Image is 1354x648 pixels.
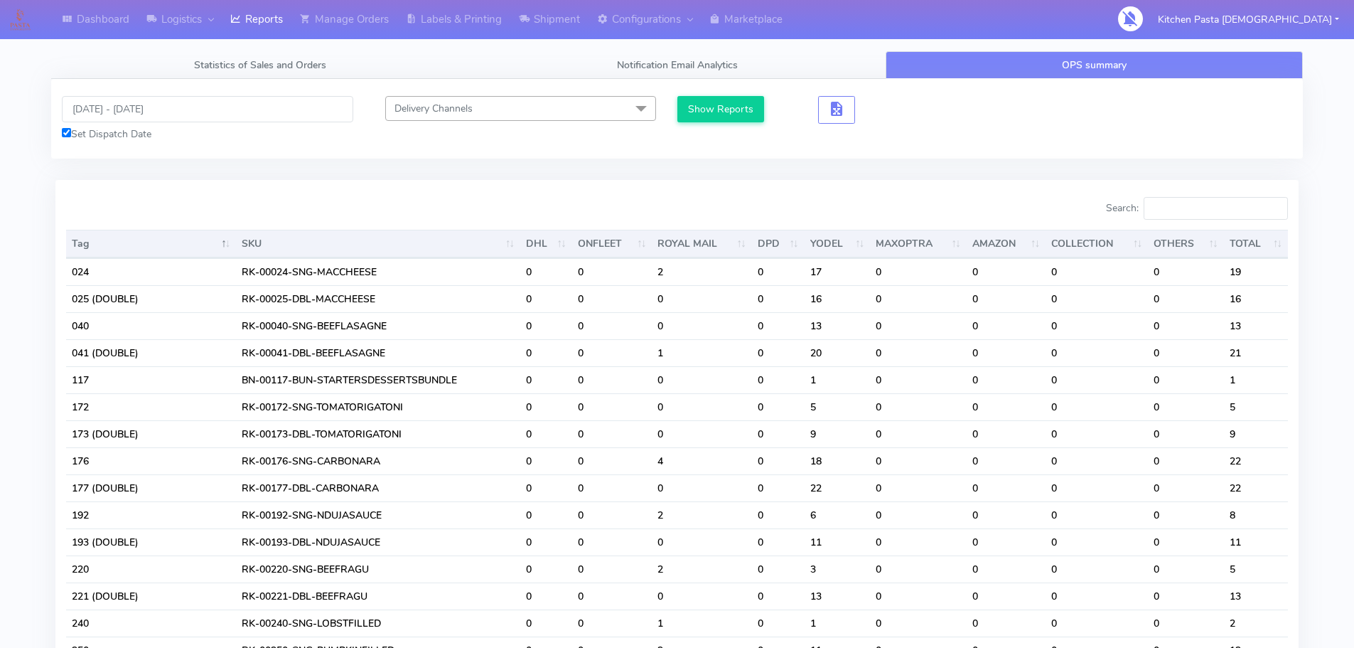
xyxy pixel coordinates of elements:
input: Search: [1144,197,1288,220]
td: 0 [1046,285,1148,312]
td: 0 [520,529,572,556]
td: 17 [805,258,871,285]
td: 0 [1046,529,1148,556]
td: 173 (DOUBLE) [66,420,236,447]
td: 9 [805,420,871,447]
td: 8 [1224,501,1288,529]
td: 0 [752,258,805,285]
td: 5 [1224,556,1288,583]
td: 0 [752,447,805,474]
td: 0 [572,312,652,339]
td: 0 [752,501,805,529]
td: 0 [1148,393,1223,420]
td: 0 [520,393,572,420]
td: RK-00025-DBL-MACCHEESE [236,285,520,312]
td: 0 [520,583,572,610]
td: 0 [652,285,751,312]
td: 0 [652,474,751,501]
span: Delivery Channels [394,102,473,115]
td: 221 (DOUBLE) [66,583,236,610]
td: 22 [1224,447,1288,474]
td: 0 [572,420,652,447]
td: 0 [520,501,572,529]
td: 0 [967,339,1046,366]
td: 13 [1224,583,1288,610]
th: MAXOPTRA : activate to sort column ascending [870,230,966,258]
td: 0 [870,420,966,447]
td: 0 [870,312,966,339]
td: 0 [752,583,805,610]
td: 11 [805,529,871,556]
td: 0 [1148,285,1223,312]
td: 0 [1148,312,1223,339]
td: 0 [870,447,966,474]
td: 0 [1046,447,1148,474]
td: 0 [1046,312,1148,339]
td: 0 [870,258,966,285]
td: 1 [652,339,751,366]
td: 0 [652,583,751,610]
td: 0 [967,366,1046,393]
td: 0 [520,258,572,285]
td: RK-00172-SNG-TOMATORIGATONI [236,393,520,420]
th: DPD : activate to sort column ascending [752,230,805,258]
td: 176 [66,447,236,474]
td: 2 [1224,610,1288,637]
td: 0 [752,285,805,312]
td: 0 [572,583,652,610]
td: 0 [1046,339,1148,366]
td: 0 [1046,420,1148,447]
td: 0 [967,447,1046,474]
td: 0 [967,258,1046,285]
td: 0 [870,529,966,556]
td: RK-00192-SNG-NDUJASAUCE [236,501,520,529]
td: RK-00176-SNG-CARBONARA [236,447,520,474]
td: 4 [652,447,751,474]
td: BN-00117-BUN-STARTERSDESSERTSBUNDLE [236,366,520,393]
button: Kitchen Pasta [DEMOGRAPHIC_DATA] [1147,5,1350,34]
td: RK-00173-DBL-TOMATORIGATONI [236,420,520,447]
td: 0 [1148,339,1223,366]
td: 0 [1148,610,1223,637]
td: 0 [752,393,805,420]
button: Show Reports [677,96,765,122]
td: 0 [1046,474,1148,501]
td: 0 [752,420,805,447]
td: 0 [1046,258,1148,285]
td: 220 [66,556,236,583]
td: RK-00240-SNG-LOBSTFILLED [236,610,520,637]
td: 0 [1046,501,1148,529]
td: 3 [805,556,871,583]
td: 21 [1224,339,1288,366]
td: 0 [520,447,572,474]
td: 0 [572,529,652,556]
td: 22 [805,474,871,501]
th: SKU: activate to sort column ascending [236,230,520,258]
div: Set Dispatch Date [62,127,353,142]
td: 13 [1224,312,1288,339]
td: 0 [1046,583,1148,610]
td: 16 [1224,285,1288,312]
td: 1 [805,610,871,637]
td: 0 [572,258,652,285]
td: 0 [1148,447,1223,474]
td: 0 [652,366,751,393]
span: OPS summary [1062,58,1127,72]
td: 0 [967,501,1046,529]
th: Tag: activate to sort column descending [66,230,236,258]
td: 0 [1148,529,1223,556]
td: 13 [805,583,871,610]
td: 0 [1148,258,1223,285]
td: 0 [1148,474,1223,501]
td: 0 [870,474,966,501]
td: 0 [1046,556,1148,583]
td: 0 [1046,366,1148,393]
td: 0 [870,610,966,637]
td: 0 [967,583,1046,610]
td: 117 [66,366,236,393]
td: 0 [967,529,1046,556]
td: 5 [805,393,871,420]
td: 0 [870,583,966,610]
td: 2 [652,501,751,529]
ul: Tabs [51,51,1303,79]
